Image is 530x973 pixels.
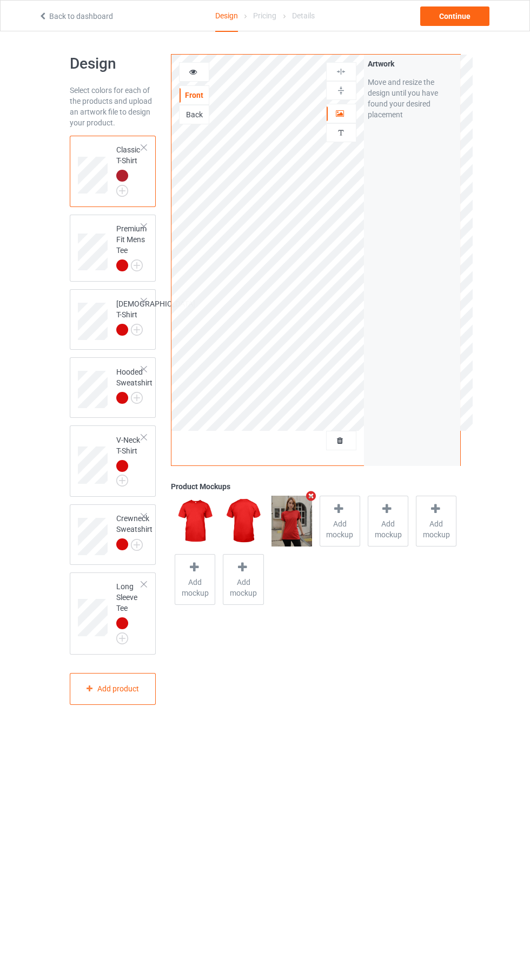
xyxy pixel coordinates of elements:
span: Add mockup [175,577,215,598]
div: Premium Fit Mens Tee [116,223,147,271]
div: Crewneck Sweatshirt [70,504,156,565]
h1: Design [70,54,156,74]
img: svg+xml;base64,PD94bWwgdmVyc2lvbj0iMS4wIiBlbmNvZGluZz0iVVRGLTgiPz4KPHN2ZyB3aWR0aD0iMjJweCIgaGVpZ2... [131,324,143,336]
div: Add product [70,673,156,705]
div: Classic T-Shirt [116,144,142,193]
img: svg%3E%0A [336,66,346,77]
img: svg+xml;base64,PD94bWwgdmVyc2lvbj0iMS4wIiBlbmNvZGluZz0iVVRGLTgiPz4KPHN2ZyB3aWR0aD0iMjJweCIgaGVpZ2... [116,475,128,486]
div: V-Neck T-Shirt [70,425,156,497]
div: Add mockup [175,554,215,605]
div: Artwork [368,58,456,69]
span: Add mockup [368,518,408,540]
div: Move and resize the design until you have found your desired placement [368,77,456,120]
img: svg+xml;base64,PD94bWwgdmVyc2lvbj0iMS4wIiBlbmNvZGluZz0iVVRGLTgiPz4KPHN2ZyB3aWR0aD0iMjJweCIgaGVpZ2... [131,392,143,404]
div: Premium Fit Mens Tee [70,215,156,282]
img: svg+xml;base64,PD94bWwgdmVyc2lvbj0iMS4wIiBlbmNvZGluZz0iVVRGLTgiPz4KPHN2ZyB3aWR0aD0iMjJweCIgaGVpZ2... [131,539,143,551]
span: Add mockup [416,518,456,540]
div: Back [180,109,209,120]
div: [DEMOGRAPHIC_DATA] T-Shirt [70,289,156,350]
a: Back to dashboard [38,12,113,21]
div: Front [180,90,209,101]
div: Crewneck Sweatshirt [116,513,153,550]
img: svg%3E%0A [336,85,346,96]
div: Add mockup [416,496,456,547]
div: Long Sleeve Tee [70,572,156,655]
img: svg%3E%0A [336,128,346,138]
img: svg+xml;base64,PD94bWwgdmVyc2lvbj0iMS4wIiBlbmNvZGluZz0iVVRGLTgiPz4KPHN2ZyB3aWR0aD0iMjJweCIgaGVpZ2... [116,632,128,644]
div: Details [292,1,315,31]
img: svg+xml;base64,PD94bWwgdmVyc2lvbj0iMS4wIiBlbmNvZGluZz0iVVRGLTgiPz4KPHN2ZyB3aWR0aD0iMjJweCIgaGVpZ2... [131,259,143,271]
div: Add mockup [368,496,408,547]
img: regular.jpg [223,496,263,547]
div: Classic T-Shirt [70,136,156,207]
div: Long Sleeve Tee [116,581,142,641]
img: regular.jpg [175,496,215,547]
div: [DEMOGRAPHIC_DATA] T-Shirt [116,298,195,335]
div: Continue [420,6,489,26]
div: Select colors for each of the products and upload an artwork file to design your product. [70,85,156,128]
div: Design [215,1,238,32]
i: Remove mockup [304,490,318,502]
div: Product Mockups [171,481,460,492]
div: Hooded Sweatshirt [70,357,156,418]
div: V-Neck T-Shirt [116,435,142,483]
div: Hooded Sweatshirt [116,366,153,403]
div: Add mockup [223,554,263,605]
span: Add mockup [320,518,360,540]
span: Add mockup [223,577,263,598]
div: Add mockup [320,496,360,547]
img: regular.jpg [271,496,312,547]
div: Pricing [253,1,276,31]
img: svg+xml;base64,PD94bWwgdmVyc2lvbj0iMS4wIiBlbmNvZGluZz0iVVRGLTgiPz4KPHN2ZyB3aWR0aD0iMjJweCIgaGVpZ2... [116,185,128,197]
